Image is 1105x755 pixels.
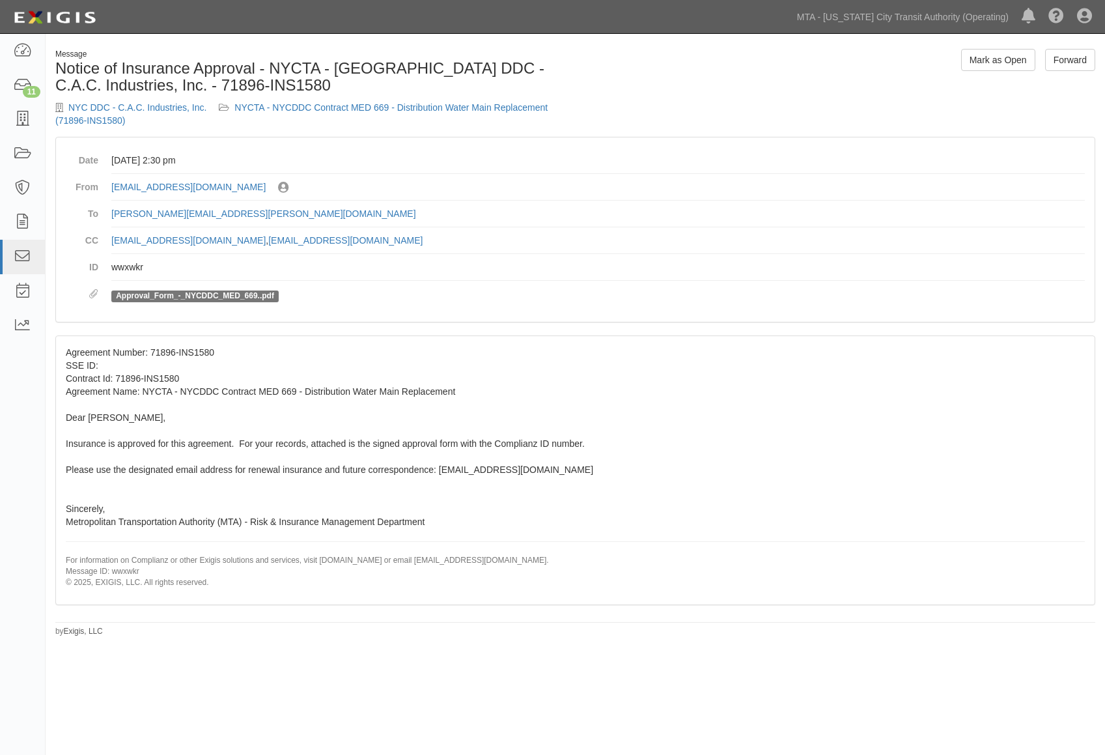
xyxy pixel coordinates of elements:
[66,347,1085,588] span: Agreement Number: 71896-INS1580 SSE ID: Contract Id: 71896-INS1580 Agreement Name: NYCTA - NYCDDC...
[55,102,548,126] a: NYCTA - NYCDDC Contract MED 669 - Distribution Water Main Replacement (71896-INS1580)
[66,147,98,167] dt: Date
[55,60,566,94] h1: Notice of Insurance Approval - NYCTA - [GEOGRAPHIC_DATA] DDC - C.A.C. Industries, Inc. - 71896-IN...
[66,555,1085,588] p: For information on Complianz or other Exigis solutions and services, visit [DOMAIN_NAME] or email...
[55,49,566,60] div: Message
[66,227,98,247] dt: CC
[111,147,1085,174] dd: [DATE] 2:30 pm
[23,86,40,98] div: 11
[790,4,1015,30] a: MTA - [US_STATE] City Transit Authority (Operating)
[55,626,103,637] small: by
[1045,49,1095,71] a: Forward
[64,627,103,636] a: Exigis, LLC
[268,235,423,246] a: [EMAIL_ADDRESS][DOMAIN_NAME]
[66,254,98,274] dt: ID
[116,291,274,300] a: Approval_Form_-_NYCDDC_MED_669..pdf
[66,201,98,220] dt: To
[111,254,1085,281] dd: wwxwkr
[66,174,98,193] dt: From
[111,182,266,192] a: [EMAIL_ADDRESS][DOMAIN_NAME]
[111,235,266,246] a: [EMAIL_ADDRESS][DOMAIN_NAME]
[10,6,100,29] img: Logo
[111,208,416,219] a: [PERSON_NAME][EMAIL_ADDRESS][PERSON_NAME][DOMAIN_NAME]
[89,290,98,299] i: Attachments
[68,102,206,113] a: NYC DDC - C.A.C. Industries, Inc.
[961,49,1035,71] a: Mark as Open
[1048,9,1064,25] i: Help Center - Complianz
[278,182,288,193] i: Sent by Luppino, Maria (Consultant)
[111,227,1085,254] dd: ,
